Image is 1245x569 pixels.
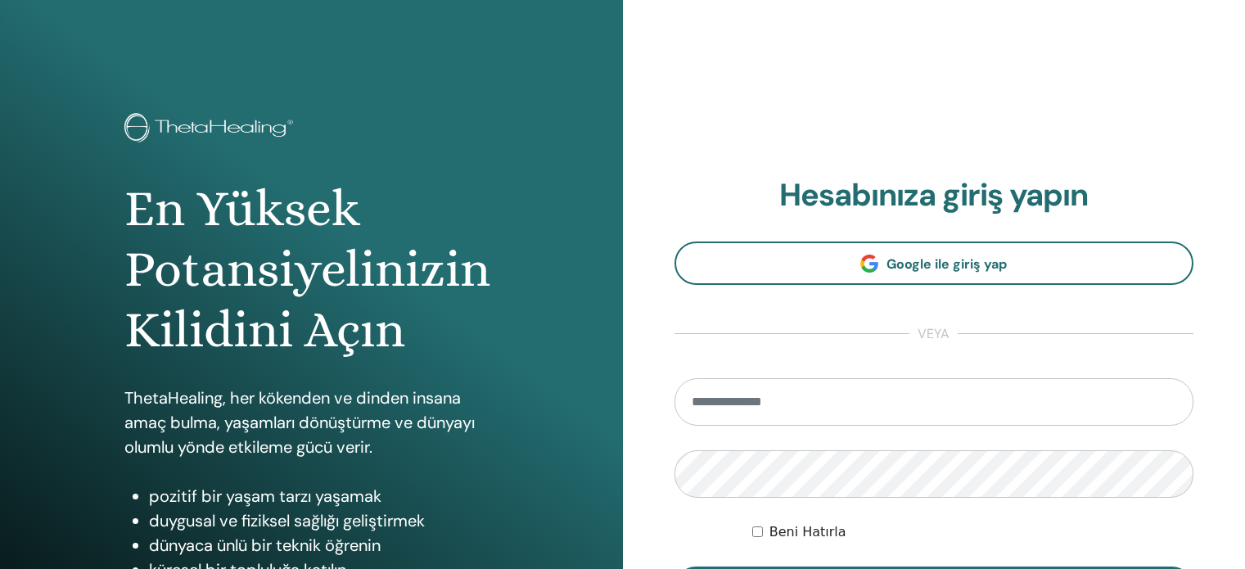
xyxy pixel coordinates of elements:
a: Google ile giriş yap [674,242,1194,285]
li: dünyaca ünlü bir teknik öğrenin [149,533,498,558]
li: pozitif bir yaşam tarzı yaşamak [149,484,498,508]
h1: En Yüksek Potansiyelinizin Kilidini Açın [124,178,498,361]
span: Google ile giriş yap [886,255,1007,273]
label: Beni Hatırla [769,522,846,542]
div: Keep me authenticated indefinitely or until I manually logout [752,522,1193,542]
p: ThetaHealing, her kökenden ve dinden insana amaç bulma, yaşamları dönüştürme ve dünyayı olumlu yö... [124,386,498,459]
li: duygusal ve fiziksel sağlığı geliştirmek [149,508,498,533]
span: veya [909,324,958,344]
h2: Hesabınıza giriş yapın [674,177,1194,215]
